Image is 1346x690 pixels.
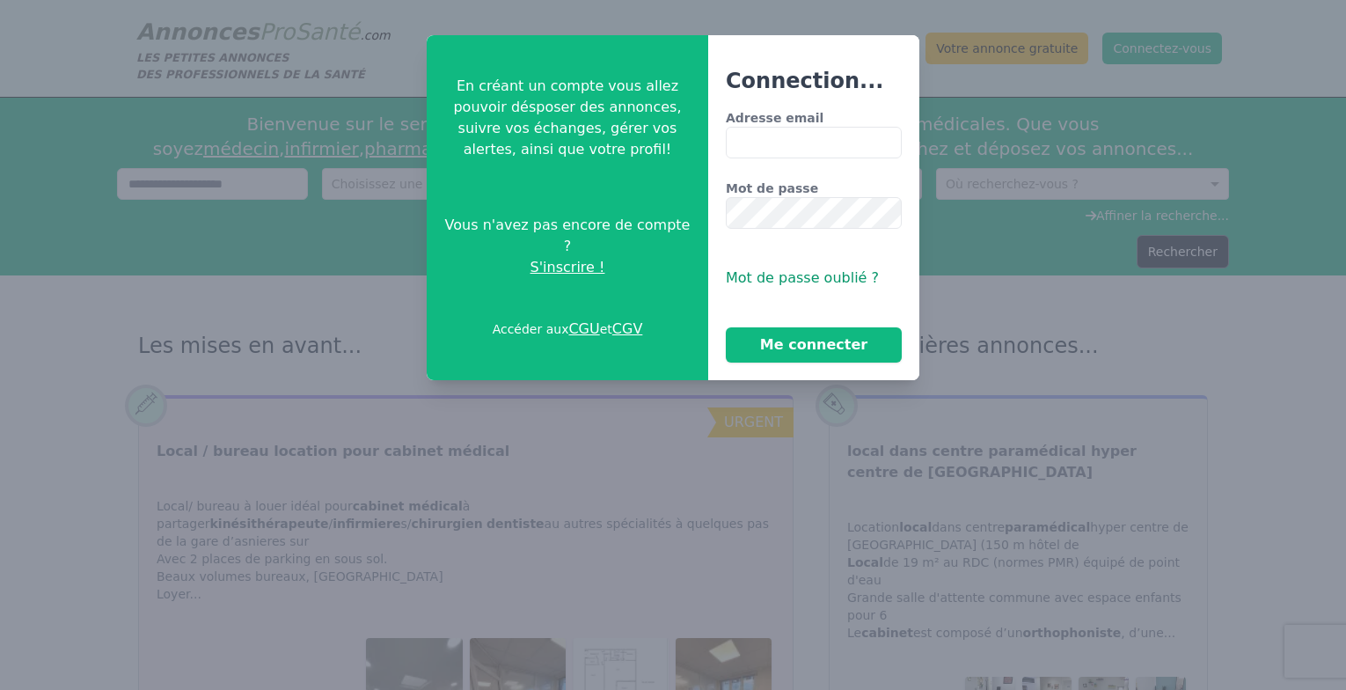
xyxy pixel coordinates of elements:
[493,319,643,340] p: Accéder aux et
[568,320,599,337] a: CGU
[726,327,902,363] button: Me connecter
[726,109,902,127] label: Adresse email
[441,215,694,257] span: Vous n'avez pas encore de compte ?
[441,76,694,160] p: En créant un compte vous allez pouvoir désposer des annonces, suivre vos échanges, gérer vos aler...
[612,320,643,337] a: CGV
[726,180,902,197] label: Mot de passe
[726,67,902,95] h3: Connection...
[726,269,879,286] span: Mot de passe oublié ?
[530,257,605,278] span: S'inscrire !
